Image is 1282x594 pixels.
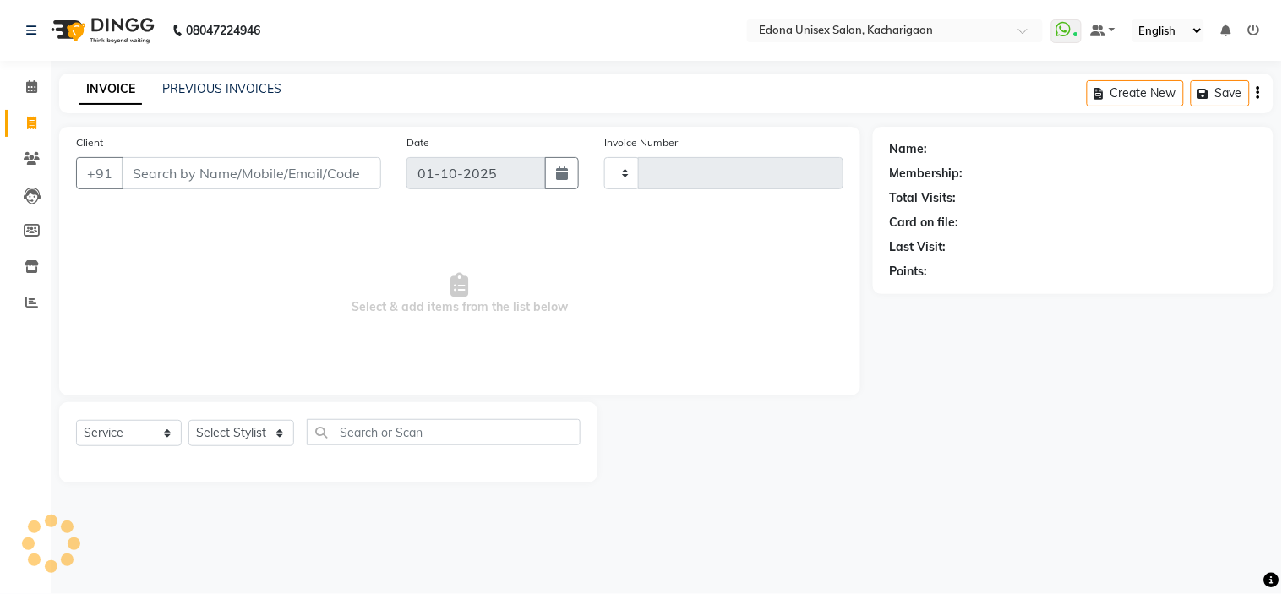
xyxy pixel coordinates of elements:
[186,7,260,54] b: 08047224946
[76,210,843,379] span: Select & add items from the list below
[890,140,928,158] div: Name:
[43,7,159,54] img: logo
[162,81,281,96] a: PREVIOUS INVOICES
[406,135,429,150] label: Date
[890,165,963,183] div: Membership:
[1191,80,1250,106] button: Save
[76,135,103,150] label: Client
[76,157,123,189] button: +91
[890,189,957,207] div: Total Visits:
[1087,80,1184,106] button: Create New
[79,74,142,105] a: INVOICE
[604,135,678,150] label: Invoice Number
[122,157,381,189] input: Search by Name/Mobile/Email/Code
[890,263,928,281] div: Points:
[890,238,946,256] div: Last Visit:
[890,214,959,232] div: Card on file:
[307,419,581,445] input: Search or Scan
